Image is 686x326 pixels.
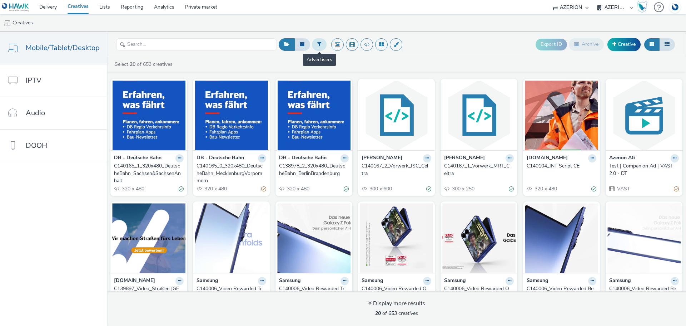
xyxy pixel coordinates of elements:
[362,277,383,285] strong: Samsung
[362,154,402,162] strong: [PERSON_NAME]
[444,162,511,177] div: C140167_1_Vorwerk_MRT_Celtra
[527,162,596,170] a: C140104_INT Script CE
[534,185,557,192] span: 320 x 480
[569,38,604,50] button: Archive
[607,38,641,51] a: Creative
[369,185,392,192] span: 300 x 600
[609,277,631,285] strong: Samsung
[525,81,598,150] img: C140104_INT Script CE visual
[637,1,650,13] a: Hawk Academy
[509,185,514,193] div: Valid
[4,20,11,27] img: mobile
[444,162,514,177] a: C140167_1_Vorwerk_MRT_Celtra
[670,1,680,13] img: Account DE
[279,162,349,177] a: C138978_2_320x480_DeutscheBahn_BerlinBrandenburg
[444,277,466,285] strong: Samsung
[362,162,431,177] a: C140167_2_Vorwerk_ISC_Celtra
[525,203,598,273] img: C140006_Video Rewarded Beauty Shop 9:16 visual
[116,38,277,51] input: Search...
[197,154,244,162] strong: DB - Deutsche Bahn
[527,285,596,300] a: C140006_Video Rewarded Beauty Shop 9:16
[279,285,349,300] a: C140006_Video Rewarded TravelHack 16:9
[609,162,676,177] div: Test | Companion Ad | VAST 2.0 - DT
[375,310,381,317] strong: 20
[444,285,514,300] a: C140006_Video Rewarded OutfitIdea 16:9
[279,154,327,162] strong: DB - Deutsche Bahn
[442,203,516,273] img: C140006_Video Rewarded OutfitIdea 16:9 visual
[197,162,263,184] div: C140165_0_320x480_DeutscheBahn_MecklenburgVorpommern
[609,285,679,300] a: C140006_Video Rewarded Beauty Shop 16:9
[609,154,635,162] strong: Azerion AG
[527,162,593,170] div: C140104_INT Script CE
[279,162,346,177] div: C138978_2_320x480_DeutscheBahn_BerlinBrandenburg
[536,39,567,50] button: Export ID
[451,185,474,192] span: 300 x 250
[591,185,596,193] div: Valid
[362,162,428,177] div: C140167_2_Vorwerk_ISC_Celtra
[609,285,676,300] div: C140006_Video Rewarded Beauty Shop 16:9
[527,154,568,162] strong: [DOMAIN_NAME]
[197,285,263,300] div: C140006_Video Rewarded TravelHack 9:16
[112,203,185,273] img: C139897_Video_Straßen NRW - September visual
[197,285,266,300] a: C140006_Video Rewarded TravelHack 9:16
[195,203,268,273] img: C140006_Video Rewarded TravelHack 9:16 visual
[527,277,548,285] strong: Samsung
[26,43,100,53] span: Mobile/Tablet/Desktop
[659,38,675,50] button: Table
[609,162,679,177] a: Test | Companion Ad | VAST 2.0 - DT
[204,185,227,192] span: 320 x 480
[637,1,647,13] img: Hawk Academy
[114,162,181,184] div: C140165_1_320x480_DeutscheBahn_Sachsen&SachsenAnhalt
[114,285,181,307] div: C139897_Video_Straßen [GEOGRAPHIC_DATA] - September
[277,81,351,150] img: C138978_2_320x480_DeutscheBahn_BerlinBrandenburg visual
[286,185,309,192] span: 320 x 480
[444,154,485,162] strong: [PERSON_NAME]
[277,203,351,273] img: C140006_Video Rewarded TravelHack 16:9 visual
[362,285,428,300] div: C140006_Video Rewarded OutfitIdea 9:16
[607,203,681,273] img: C140006_Video Rewarded Beauty Shop 16:9 visual
[197,162,266,184] a: C140165_0_320x480_DeutscheBahn_MecklenburgVorpommern
[344,185,349,193] div: Valid
[114,61,175,68] a: Select of 653 creatives
[26,108,45,118] span: Audio
[444,285,511,300] div: C140006_Video Rewarded OutfitIdea 16:9
[26,75,41,86] span: IPTV
[2,3,29,12] img: undefined Logo
[426,185,431,193] div: Valid
[114,162,184,184] a: C140165_1_320x480_DeutscheBahn_Sachsen&SachsenAnhalt
[114,277,155,285] strong: [DOMAIN_NAME]
[616,185,630,192] span: VAST
[130,61,135,68] strong: 20
[112,81,185,150] img: C140165_1_320x480_DeutscheBahn_Sachsen&SachsenAnhalt visual
[362,285,431,300] a: C140006_Video Rewarded OutfitIdea 9:16
[607,81,681,150] img: Test | Companion Ad | VAST 2.0 - DT visual
[279,277,300,285] strong: Samsung
[26,140,47,151] span: DOOH
[368,300,425,308] div: Display more results
[360,81,433,150] img: C140167_2_Vorwerk_ISC_Celtra visual
[279,285,346,300] div: C140006_Video Rewarded TravelHack 16:9
[360,203,433,273] img: C140006_Video Rewarded OutfitIdea 9:16 visual
[442,81,516,150] img: C140167_1_Vorwerk_MRT_Celtra visual
[114,285,184,307] a: C139897_Video_Straßen [GEOGRAPHIC_DATA] - September
[195,81,268,150] img: C140165_0_320x480_DeutscheBahn_MecklenburgVorpommern visual
[197,277,218,285] strong: Samsung
[121,185,144,192] span: 320 x 480
[375,310,418,317] span: of 653 creatives
[644,38,660,50] button: Grid
[674,185,679,193] div: Partially valid
[527,285,593,300] div: C140006_Video Rewarded Beauty Shop 9:16
[261,185,266,193] div: Partially valid
[179,185,184,193] div: Valid
[114,154,161,162] strong: DB - Deutsche Bahn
